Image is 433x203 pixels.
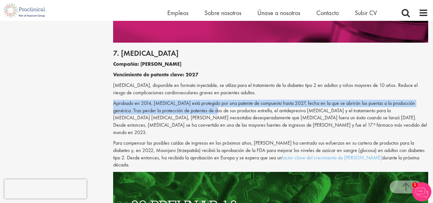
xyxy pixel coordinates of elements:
[167,9,188,17] a: Empleos
[113,82,418,96] font: [MEDICAL_DATA], disponible en formato inyectable, se utiliza para el tratamiento de la diabetes t...
[355,9,377,17] a: Subir CV
[113,140,425,161] font: Para compensar las posibles caídas de ingresos en los próximos años, [PERSON_NAME] ha centrado su...
[4,179,87,199] iframe: reCAPTCHA
[282,154,382,161] a: factor clave del crecimiento de [PERSON_NAME]
[113,100,427,136] font: Aprobado en 2014, [MEDICAL_DATA] está protegido por una patente de compuesto hasta 2027, fecha en...
[113,154,419,168] font: durante la próxima década.
[113,61,181,67] font: Compañía: [PERSON_NAME]
[113,71,198,78] font: Vencimiento de patente clave: 2027
[204,9,241,17] a: Sobre nosotros
[257,9,300,17] a: Únase a nosotros
[113,48,179,58] font: 7. [MEDICAL_DATA]
[414,182,416,187] font: 1
[316,9,339,17] a: Contacto
[412,182,431,201] img: Chatbot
